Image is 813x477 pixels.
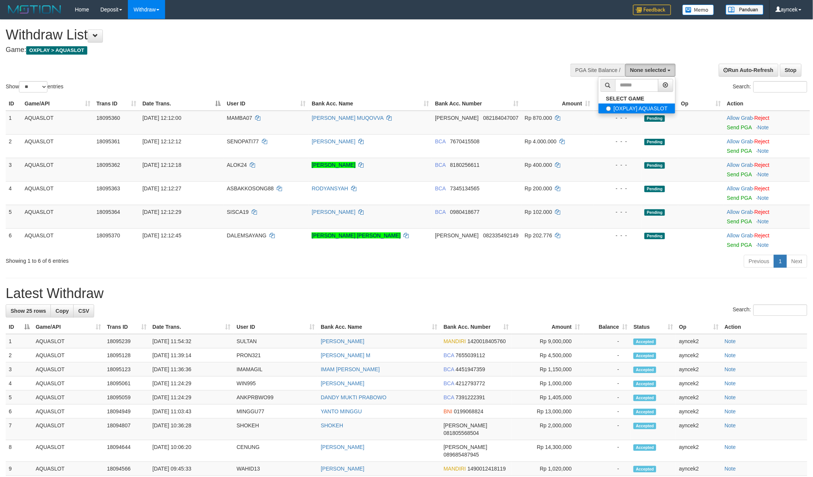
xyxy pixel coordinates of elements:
td: - [583,334,631,348]
td: SHOKEH [233,419,318,440]
td: 8 [6,440,33,462]
a: Send PGA [727,148,752,154]
td: AQUASLOT [33,440,104,462]
span: Copy 7655039112 to clipboard [456,352,485,358]
span: Pending [644,186,665,192]
span: Copy 7345134565 to clipboard [450,185,480,191]
td: [DATE] 11:24:29 [150,377,234,391]
span: BCA [435,185,446,191]
span: [DATE] 12:12:00 [142,115,181,121]
td: 1 [6,334,33,348]
span: 18095362 [96,162,120,168]
td: - [583,348,631,362]
th: User ID: activate to sort column ascending [224,97,309,111]
a: Reject [755,162,770,168]
td: WAHID13 [233,462,318,476]
a: Reject [755,138,770,144]
a: YANTO MINGGU [321,408,362,414]
span: Copy 089685487945 to clipboard [444,452,479,458]
label: Show entries [6,81,63,93]
th: Action [722,320,807,334]
a: [PERSON_NAME] [321,444,364,450]
span: Accepted [633,444,656,451]
b: SELECT GAME [606,96,644,102]
input: Search: [753,304,807,316]
span: Rp 4.000.000 [525,138,557,144]
td: AQUASLOT [22,181,93,205]
td: AQUASLOT [22,134,93,158]
th: ID: activate to sort column descending [6,320,33,334]
td: ayncek2 [676,391,722,405]
td: AQUASLOT [33,348,104,362]
td: 5 [6,205,22,228]
td: ayncek2 [676,334,722,348]
a: [PERSON_NAME] [321,338,364,344]
span: Copy 082335492149 to clipboard [483,232,518,239]
a: Allow Grab [727,232,753,239]
div: - - - [597,161,638,169]
a: Send PGA [727,171,752,177]
span: Accepted [633,367,656,373]
a: Send PGA [727,242,752,248]
td: - [583,362,631,377]
a: 1 [774,255,787,268]
td: 2 [6,348,33,362]
h1: Latest Withdraw [6,286,807,301]
span: Pending [644,233,665,239]
td: · [724,205,810,228]
td: [DATE] 11:24:29 [150,391,234,405]
td: Rp 2,000,000 [512,419,583,440]
td: 9 [6,462,33,476]
span: [DATE] 12:12:18 [142,162,181,168]
div: PGA Site Balance / [570,64,625,77]
a: Note [725,408,736,414]
a: Show 25 rows [6,304,51,317]
span: BCA [435,209,446,215]
span: Rp 200.000 [525,185,552,191]
span: BCA [444,394,454,400]
div: - - - [597,208,638,216]
span: [PERSON_NAME] [444,444,487,450]
td: · [724,158,810,181]
td: AQUASLOT [22,228,93,252]
span: Pending [644,162,665,169]
td: [DATE] 11:36:36 [150,362,234,377]
span: [DATE] 12:12:12 [142,138,181,144]
td: - [583,377,631,391]
span: Rp 870.000 [525,115,552,121]
td: ayncek2 [676,362,722,377]
div: - - - [597,114,638,122]
th: Amount: activate to sort column ascending [522,97,594,111]
th: ID [6,97,22,111]
span: SISCA19 [227,209,249,215]
span: BCA [435,138,446,144]
td: AQUASLOT [22,158,93,181]
span: Pending [644,139,665,145]
td: · [724,228,810,252]
span: BCA [444,366,454,372]
td: 7 [6,419,33,440]
span: Accepted [633,353,656,359]
a: [PERSON_NAME] [321,466,364,472]
td: AQUASLOT [33,391,104,405]
span: [PERSON_NAME] [444,422,487,428]
td: 18094949 [104,405,150,419]
a: Note [758,218,769,224]
td: 3 [6,158,22,181]
span: Accepted [633,409,656,415]
span: [PERSON_NAME] [435,232,479,239]
span: [DATE] 12:12:45 [142,232,181,239]
a: [PERSON_NAME] MUQOVVA [312,115,383,121]
a: SELECT GAME [599,94,675,104]
span: Copy 081805568504 to clipboard [444,430,479,436]
td: MINGGU77 [233,405,318,419]
td: [DATE] 11:03:43 [150,405,234,419]
a: Note [725,380,736,386]
td: AQUASLOT [33,377,104,391]
td: 18094566 [104,462,150,476]
td: ayncek2 [676,377,722,391]
th: Balance: activate to sort column ascending [583,320,631,334]
span: CSV [78,308,89,314]
span: Rp 102.000 [525,209,552,215]
span: · [727,232,754,239]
